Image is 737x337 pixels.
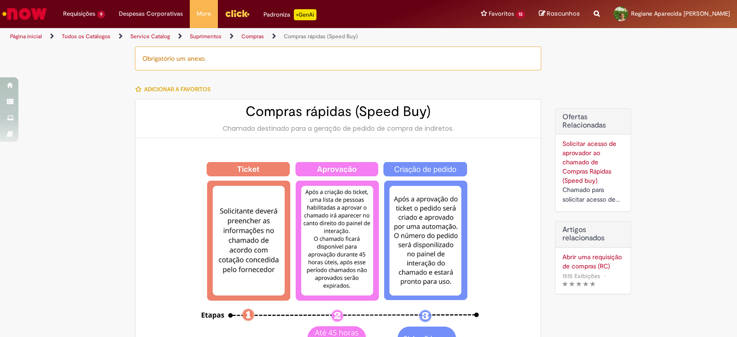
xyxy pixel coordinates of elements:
[190,33,222,40] a: Suprimentos
[7,28,485,45] ul: Trilhas de página
[294,9,316,20] p: +GenAi
[547,9,580,18] span: Rascunhos
[135,80,216,99] button: Adicionar a Favoritos
[539,10,580,18] a: Rascunhos
[197,9,211,18] span: More
[97,11,105,18] span: 9
[63,9,95,18] span: Requisições
[1,5,48,23] img: ServiceNow
[562,252,624,271] a: Abrir uma requisição de compras (RC)
[562,226,624,242] h3: Artigos relacionados
[119,9,183,18] span: Despesas Corporativas
[225,6,250,20] img: click_logo_yellow_360x200.png
[631,10,730,17] span: Regiane Aparecida [PERSON_NAME]
[241,33,264,40] a: Compras
[555,108,631,212] div: Ofertas Relacionadas
[562,272,600,280] span: 1515 Exibições
[516,11,525,18] span: 13
[284,33,358,40] a: Compras rápidas (Speed Buy)
[135,46,541,70] div: Obrigatório um anexo.
[562,113,624,129] h2: Ofertas Relacionadas
[145,124,532,133] div: Chamado destinado para a geração de pedido de compra de indiretos.
[130,33,170,40] a: Service Catalog
[10,33,42,40] a: Página inicial
[145,104,532,119] h2: Compras rápidas (Speed Buy)
[602,270,608,282] span: •
[489,9,514,18] span: Favoritos
[562,185,624,204] div: Chamado para solicitar acesso de aprovador ao ticket de Speed buy
[263,9,316,20] div: Padroniza
[62,33,111,40] a: Todos os Catálogos
[144,86,211,93] span: Adicionar a Favoritos
[562,139,616,185] a: Solicitar acesso de aprovador ao chamado de Compras Rápidas (Speed buy)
